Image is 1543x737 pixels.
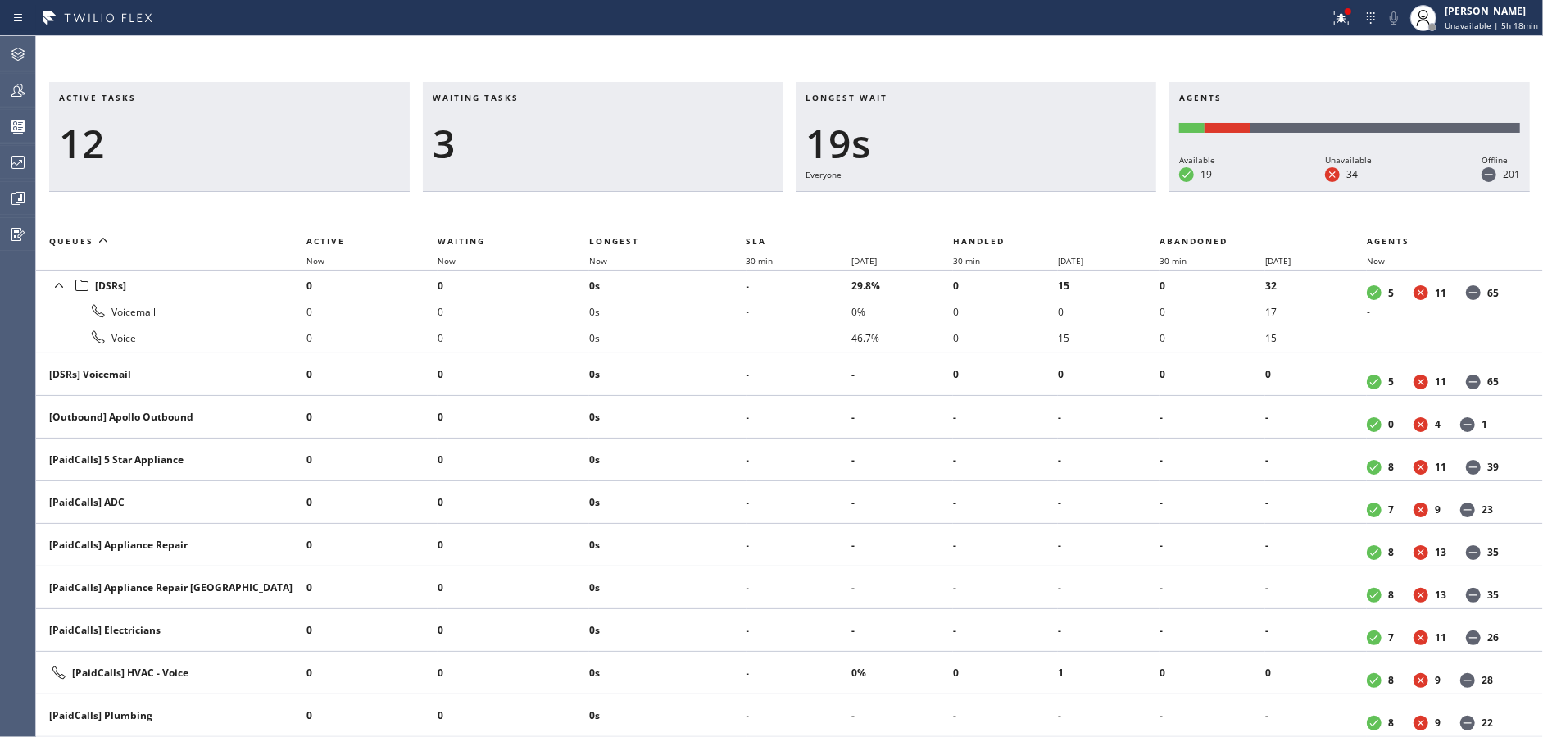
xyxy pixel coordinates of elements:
li: - [1058,404,1160,430]
div: Offline: 201 [1250,123,1520,133]
li: - [747,325,851,351]
div: Available [1179,152,1215,167]
dt: Offline [1460,503,1475,517]
li: - [1160,532,1264,558]
li: 0 [306,272,438,298]
dd: 11 [1435,286,1446,300]
li: 0 [306,575,438,601]
li: 0 [306,617,438,644]
div: [DSRs] Voicemail [49,367,293,381]
div: [PaidCalls] 5 Star Appliance [49,453,293,466]
dd: 26 [1487,630,1499,644]
li: - [953,489,1058,516]
li: - [1367,325,1523,351]
div: 3 [433,120,774,167]
span: SLA [747,235,767,247]
li: 0 [438,362,589,388]
div: [PERSON_NAME] [1445,4,1538,18]
dt: Offline [1460,417,1475,432]
li: 0% [851,298,953,325]
li: 0s [589,532,747,558]
div: [DSRs] [49,274,293,297]
dd: 23 [1482,503,1493,516]
li: 0 [306,660,438,686]
li: - [747,532,851,558]
dd: 11 [1435,460,1446,474]
span: Waiting [438,235,485,247]
li: 0s [589,703,747,729]
li: - [1265,703,1367,729]
li: - [851,617,953,644]
div: [Outbound] Apollo Outbound [49,410,293,424]
dt: Unavailable [1414,588,1428,603]
dt: Available [1367,545,1382,560]
span: Waiting tasks [433,92,519,103]
div: Voicemail [49,302,293,321]
li: 0 [1058,362,1160,388]
div: [PaidCalls] Appliance Repair [49,538,293,552]
dt: Offline [1466,588,1481,603]
li: 0 [953,660,1058,686]
li: 0s [589,660,747,686]
li: - [1058,447,1160,473]
span: Queues [49,235,93,247]
li: - [747,489,851,516]
dt: Unavailable [1414,375,1428,389]
div: Everyone [806,167,1147,182]
li: - [1265,404,1367,430]
li: - [851,404,953,430]
dt: Offline [1460,716,1475,730]
li: 0 [306,325,438,351]
li: - [1160,575,1264,601]
li: - [851,489,953,516]
dt: Offline [1466,460,1481,475]
dt: Available [1367,417,1382,432]
dd: 35 [1487,588,1499,602]
li: 0s [589,272,747,298]
span: [DATE] [1058,255,1083,266]
li: 15 [1058,272,1160,298]
span: Longest wait [806,92,888,103]
dt: Offline [1482,167,1496,182]
span: 30 min [747,255,774,266]
li: - [747,617,851,644]
li: 0s [589,325,747,351]
dt: Offline [1466,630,1481,645]
li: 0s [589,617,747,644]
dt: Unavailable [1414,673,1428,688]
dd: 9 [1435,673,1441,687]
button: Mute [1382,7,1405,30]
li: 17 [1265,298,1367,325]
li: - [1160,617,1264,644]
li: 29.8% [851,272,953,298]
dt: Available [1179,167,1194,182]
li: 15 [1265,325,1367,351]
li: 0 [953,298,1058,325]
li: 0 [438,272,589,298]
dt: Unavailable [1414,630,1428,645]
li: 46.7% [851,325,953,351]
li: 0 [306,404,438,430]
span: Longest [589,235,639,247]
dt: Unavailable [1325,167,1340,182]
li: - [1058,532,1160,558]
dd: 13 [1435,588,1446,602]
li: 0s [589,404,747,430]
dt: Unavailable [1414,417,1428,432]
span: Active [306,235,345,247]
li: - [747,362,851,388]
dd: 8 [1388,673,1394,687]
div: Unavailable [1325,152,1372,167]
dd: 8 [1388,545,1394,559]
dd: 5 [1388,375,1394,389]
li: 0s [589,489,747,516]
li: - [1367,298,1523,325]
li: - [1058,617,1160,644]
li: 0 [438,660,589,686]
li: 0 [306,532,438,558]
dd: 28 [1482,673,1493,687]
li: - [747,703,851,729]
li: - [1160,404,1264,430]
li: 0 [1160,272,1264,298]
li: - [851,447,953,473]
